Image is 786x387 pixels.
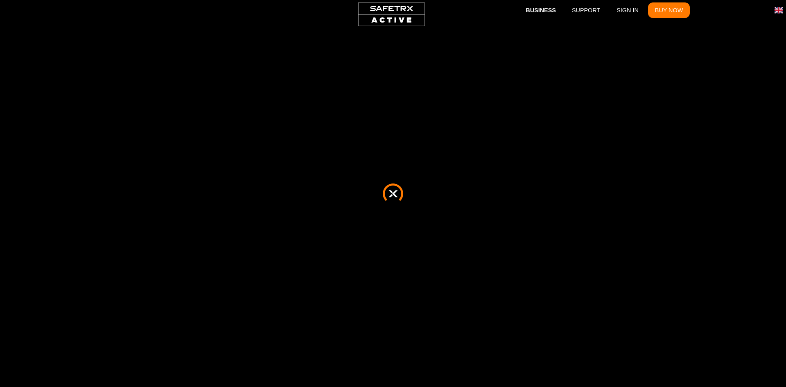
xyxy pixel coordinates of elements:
[526,5,556,16] span: Business
[610,2,646,18] a: Sign In
[648,2,690,18] button: Buy Now
[617,5,639,16] span: Sign In
[565,2,607,18] a: Support
[775,6,783,14] img: en
[572,5,600,16] span: Support
[655,5,683,16] span: Buy Now
[519,2,562,18] button: Business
